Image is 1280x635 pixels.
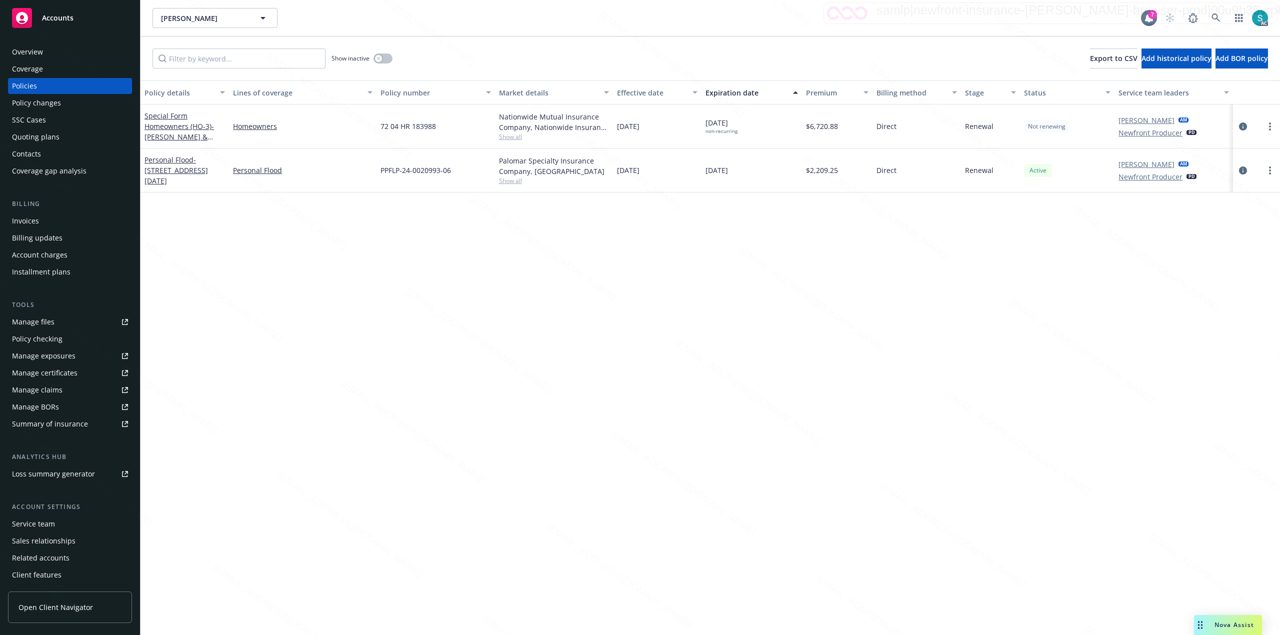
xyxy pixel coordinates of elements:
[12,95,61,111] div: Policy changes
[1237,120,1249,132] a: circleInformation
[1118,159,1174,169] a: [PERSON_NAME]
[12,264,70,280] div: Installment plans
[12,567,61,583] div: Client features
[12,129,59,145] div: Quoting plans
[965,121,993,131] span: Renewal
[8,452,132,462] div: Analytics hub
[12,399,59,415] div: Manage BORs
[1215,48,1268,68] button: Add BOR policy
[8,331,132,347] a: Policy checking
[8,78,132,94] a: Policies
[617,165,639,175] span: [DATE]
[8,163,132,179] a: Coverage gap analysis
[1028,122,1065,131] span: Not renewing
[380,87,479,98] div: Policy number
[12,146,41,162] div: Contacts
[12,230,62,246] div: Billing updates
[806,121,838,131] span: $6,720.88
[12,516,55,532] div: Service team
[8,399,132,415] a: Manage BORs
[1194,615,1206,635] div: Drag to move
[1264,164,1276,176] a: more
[1237,164,1249,176] a: circleInformation
[1194,615,1262,635] button: Nova Assist
[12,466,95,482] div: Loss summary generator
[8,199,132,209] div: Billing
[8,365,132,381] a: Manage certificates
[1264,120,1276,132] a: more
[380,165,451,175] span: PPFLP-24-0020993-06
[1206,8,1226,28] a: Search
[152,8,277,28] button: [PERSON_NAME]
[8,129,132,145] a: Quoting plans
[1252,10,1268,26] img: photo
[1118,127,1182,138] a: Newfront Producer
[8,95,132,111] a: Policy changes
[802,80,873,104] button: Premium
[872,80,961,104] button: Billing method
[705,165,728,175] span: [DATE]
[617,87,686,98] div: Effective date
[499,111,609,132] div: Nationwide Mutual Insurance Company, Nationwide Insurance Company
[8,300,132,310] div: Tools
[12,61,43,77] div: Coverage
[876,87,946,98] div: Billing method
[8,502,132,512] div: Account settings
[1214,620,1254,629] span: Nova Assist
[1118,87,1217,98] div: Service team leaders
[331,54,369,62] span: Show inactive
[152,48,325,68] input: Filter by keyword...
[701,80,802,104] button: Expiration date
[1148,10,1157,19] div: 7
[233,121,372,131] a: Homeowners
[42,14,73,22] span: Accounts
[705,117,737,134] span: [DATE]
[144,87,214,98] div: Policy details
[12,112,46,128] div: SSC Cases
[8,550,132,566] a: Related accounts
[499,87,598,98] div: Market details
[8,61,132,77] a: Coverage
[12,247,67,263] div: Account charges
[380,121,436,131] span: 72 04 HR 183988
[8,382,132,398] a: Manage claims
[1141,48,1211,68] button: Add historical policy
[233,87,361,98] div: Lines of coverage
[8,213,132,229] a: Invoices
[499,132,609,141] span: Show all
[161,13,247,23] span: [PERSON_NAME]
[8,516,132,532] a: Service team
[876,165,896,175] span: Direct
[1024,87,1099,98] div: Status
[376,80,494,104] button: Policy number
[1090,53,1137,63] span: Export to CSV
[499,176,609,185] span: Show all
[12,550,69,566] div: Related accounts
[1020,80,1114,104] button: Status
[8,314,132,330] a: Manage files
[8,230,132,246] a: Billing updates
[1114,80,1232,104] button: Service team leaders
[12,348,75,364] div: Manage exposures
[806,165,838,175] span: $2,209.25
[8,466,132,482] a: Loss summary generator
[1160,8,1180,28] a: Start snowing
[144,111,214,152] a: Special Form Homeowners (HO-3)
[8,112,132,128] a: SSC Cases
[961,80,1020,104] button: Stage
[12,44,43,60] div: Overview
[499,155,609,176] div: Palomar Specialty Insurance Company, [GEOGRAPHIC_DATA]
[233,165,372,175] a: Personal Flood
[12,314,54,330] div: Manage files
[617,121,639,131] span: [DATE]
[1229,8,1249,28] a: Switch app
[806,87,858,98] div: Premium
[8,533,132,549] a: Sales relationships
[8,247,132,263] a: Account charges
[1118,115,1174,125] a: [PERSON_NAME]
[12,331,62,347] div: Policy checking
[1090,48,1137,68] button: Export to CSV
[8,146,132,162] a: Contacts
[965,87,1005,98] div: Stage
[1141,53,1211,63] span: Add historical policy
